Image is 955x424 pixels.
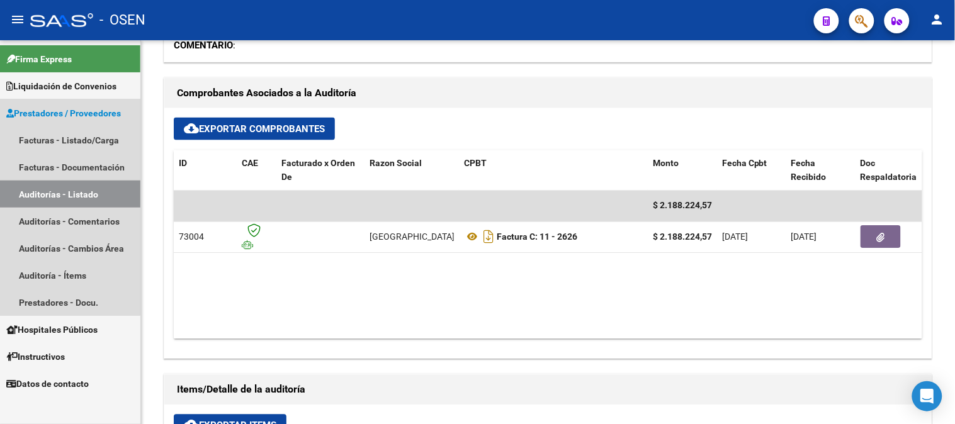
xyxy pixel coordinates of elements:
[179,159,187,169] span: ID
[464,159,487,169] span: CPBT
[459,150,648,192] datatable-header-cell: CPBT
[480,227,497,247] i: Descargar documento
[791,159,827,183] span: Fecha Recibido
[370,159,422,169] span: Razon Social
[276,150,364,192] datatable-header-cell: Facturado x Orden De
[648,150,717,192] datatable-header-cell: Monto
[370,230,455,245] div: [GEOGRAPHIC_DATA]
[242,159,258,169] span: CAE
[177,380,919,400] h1: Items/Detalle de la auditoría
[184,121,199,136] mat-icon: cloud_download
[179,232,204,242] span: 73004
[912,381,942,411] div: Open Intercom Messenger
[653,232,712,242] strong: $ 2.188.224,57
[497,232,577,242] strong: Factura C: 11 - 2626
[174,40,235,51] span: :
[6,106,121,120] span: Prestadores / Proveedores
[786,150,856,192] datatable-header-cell: Fecha Recibido
[861,159,917,183] span: Doc Respaldatoria
[99,6,145,34] span: - OSEN
[653,201,712,211] span: $ 2.188.224,57
[184,123,325,135] span: Exportar Comprobantes
[930,12,945,27] mat-icon: person
[281,159,355,183] span: Facturado x Orden De
[6,323,98,337] span: Hospitales Públicos
[791,232,817,242] span: [DATE]
[174,40,233,51] strong: COMENTARIO
[717,150,786,192] datatable-header-cell: Fecha Cpbt
[6,377,89,391] span: Datos de contacto
[6,350,65,364] span: Instructivos
[237,150,276,192] datatable-header-cell: CAE
[6,52,72,66] span: Firma Express
[722,159,767,169] span: Fecha Cpbt
[364,150,459,192] datatable-header-cell: Razon Social
[10,12,25,27] mat-icon: menu
[856,150,931,192] datatable-header-cell: Doc Respaldatoria
[653,159,679,169] span: Monto
[6,79,116,93] span: Liquidación de Convenios
[722,232,748,242] span: [DATE]
[174,118,335,140] button: Exportar Comprobantes
[177,83,919,103] h1: Comprobantes Asociados a la Auditoría
[174,150,237,192] datatable-header-cell: ID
